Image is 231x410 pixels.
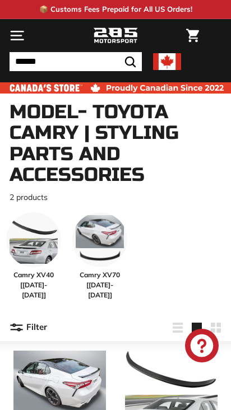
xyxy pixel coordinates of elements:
[182,329,222,365] inbox-online-store-chat: Shopify online store chat
[6,212,61,300] a: Camry XV40 [[DATE]-[DATE]]
[10,192,221,203] p: 2 products
[6,270,61,300] span: Camry XV40 [[DATE]-[DATE]]
[10,102,221,186] h1: Model- Toyota Camry | Styling Parts and Accessories
[10,52,142,71] input: Search
[181,20,205,52] a: Cart
[10,314,47,341] button: Filter
[39,4,192,15] p: 📦 Customs Fees Prepaid for All US Orders!
[72,212,127,300] a: Camry XV70 [[DATE]-[DATE]]
[72,270,127,300] span: Camry XV70 [[DATE]-[DATE]]
[93,26,138,45] img: Logo_285_Motorsport_areodynamics_components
